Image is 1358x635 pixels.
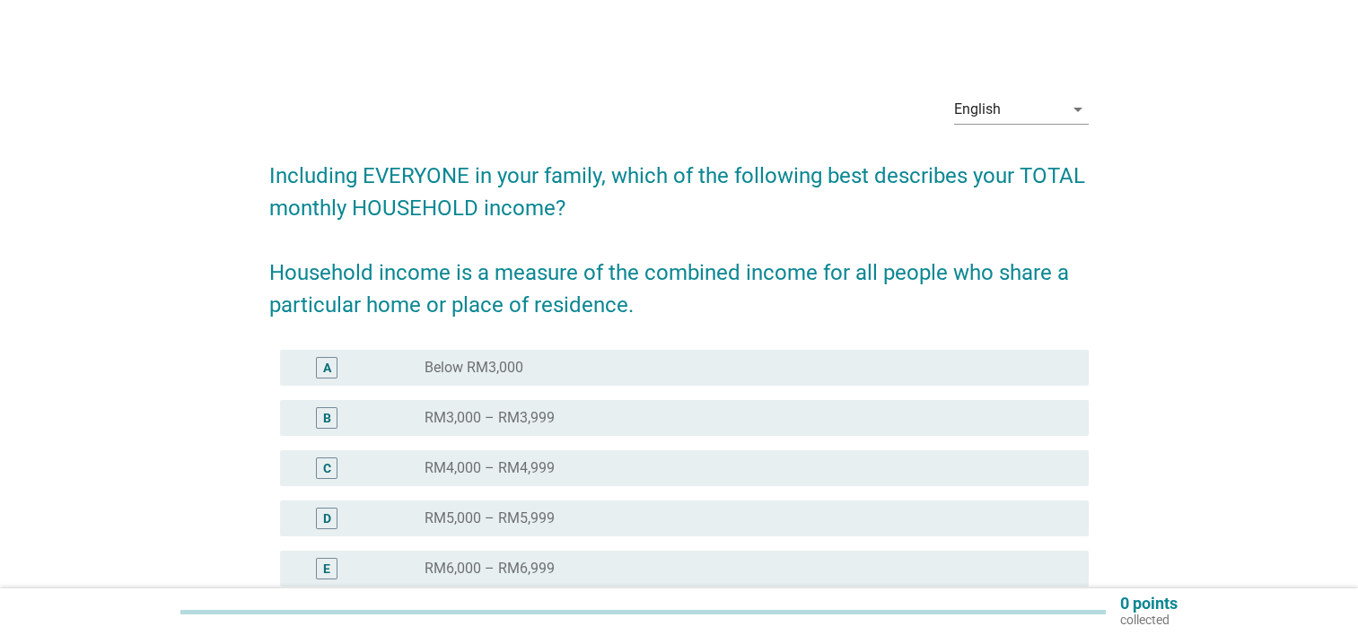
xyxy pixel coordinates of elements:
[323,509,331,528] div: D
[425,560,555,578] label: RM6,000 – RM6,999
[425,459,555,477] label: RM4,000 – RM4,999
[425,409,555,427] label: RM3,000 – RM3,999
[1120,612,1178,628] p: collected
[323,359,331,378] div: A
[323,459,331,478] div: C
[425,509,555,527] label: RM5,000 – RM5,999
[269,142,1089,321] h2: Including EVERYONE in your family, which of the following best describes your TOTAL monthly HOUSE...
[323,409,331,428] div: B
[323,560,330,578] div: E
[425,359,523,377] label: Below RM3,000
[1120,596,1178,612] p: 0 points
[1067,99,1089,120] i: arrow_drop_down
[954,101,1001,117] div: English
